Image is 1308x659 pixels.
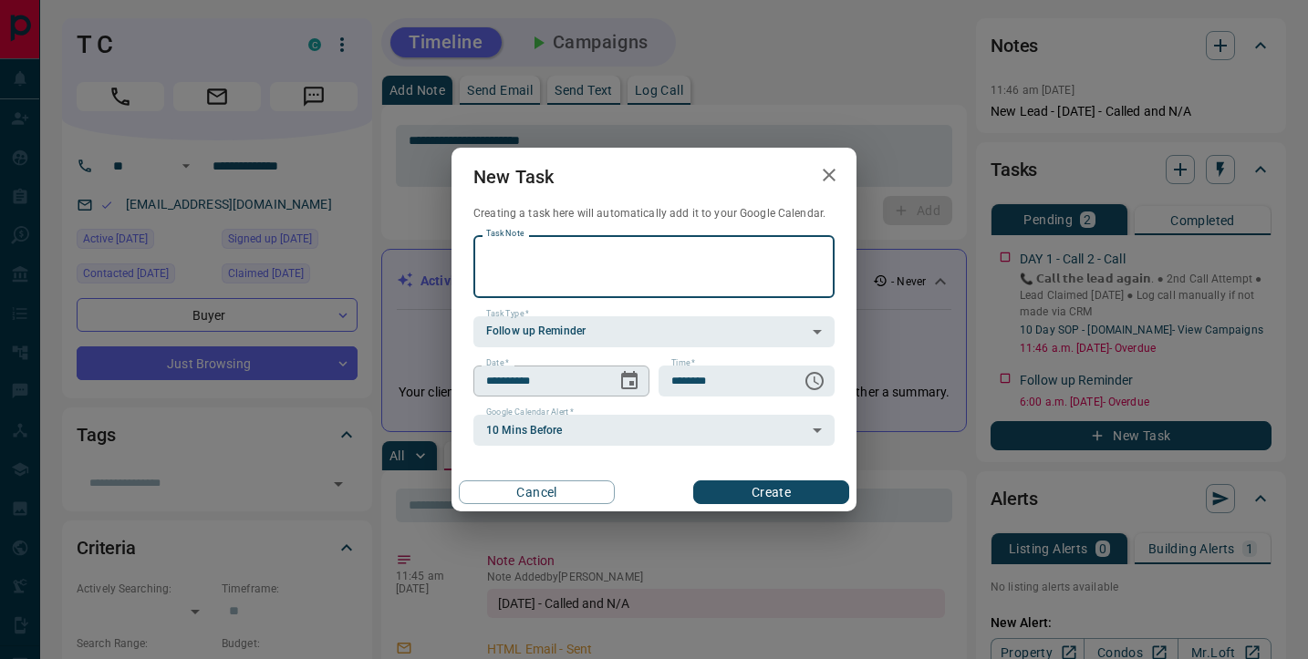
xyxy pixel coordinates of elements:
button: Cancel [459,480,615,504]
p: Creating a task here will automatically add it to your Google Calendar. [473,206,835,221]
button: Choose date, selected date is Aug 19, 2025 [611,363,648,399]
button: Choose time, selected time is 6:00 AM [796,363,833,399]
label: Date [486,357,509,369]
label: Time [671,357,695,369]
div: 10 Mins Before [473,415,835,446]
div: Follow up Reminder [473,316,835,347]
h2: New Task [452,148,576,206]
label: Task Note [486,228,524,240]
label: Task Type [486,308,529,320]
button: Create [693,480,849,504]
label: Google Calendar Alert [486,407,574,418]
